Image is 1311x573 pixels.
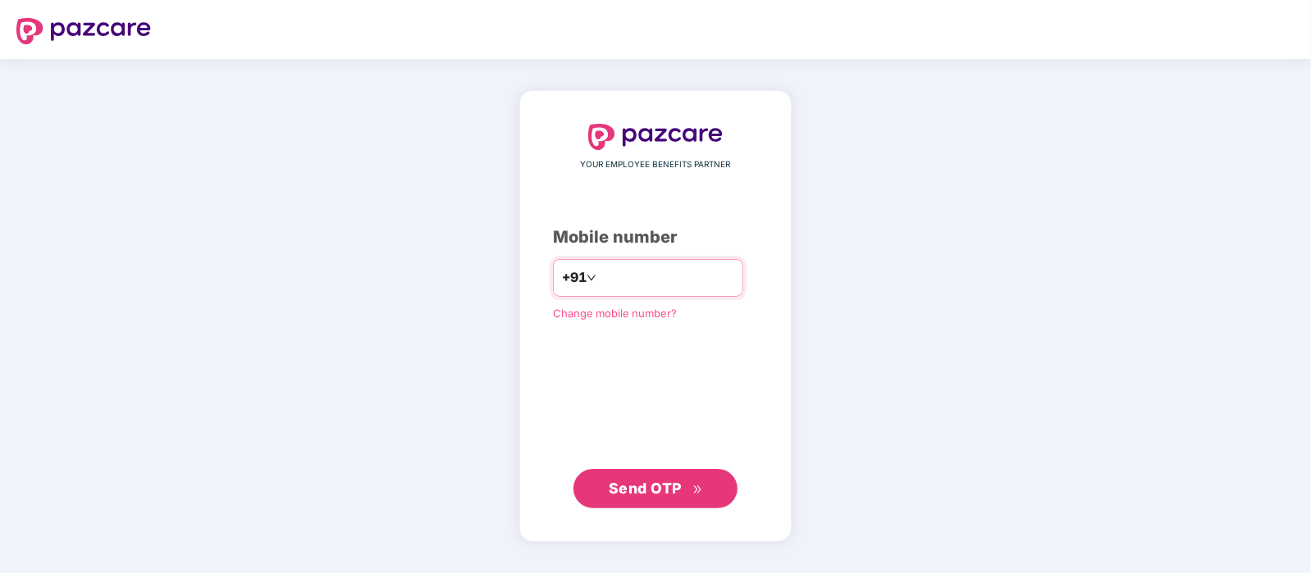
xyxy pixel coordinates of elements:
[581,158,731,171] span: YOUR EMPLOYEE BENEFITS PARTNER
[609,480,682,497] span: Send OTP
[573,469,738,508] button: Send OTPdouble-right
[16,18,151,44] img: logo
[588,124,723,150] img: logo
[562,267,587,288] span: +91
[553,225,758,250] div: Mobile number
[587,273,596,283] span: down
[553,307,677,320] a: Change mobile number?
[692,484,703,495] span: double-right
